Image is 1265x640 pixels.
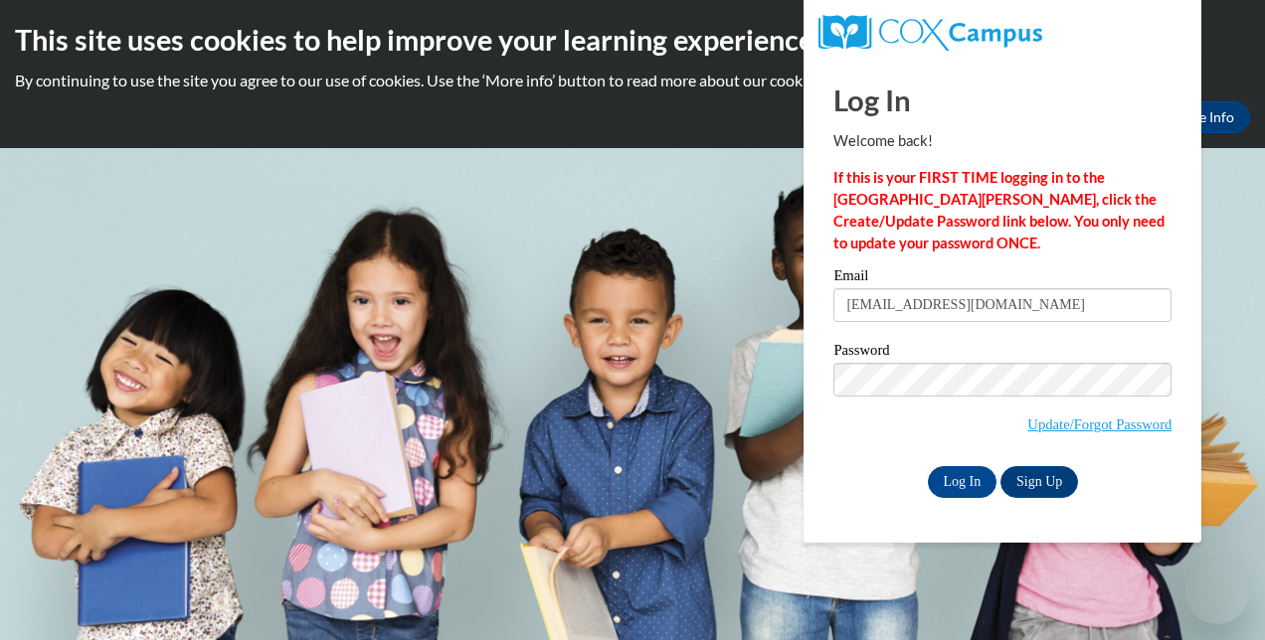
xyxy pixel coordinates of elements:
[833,343,1172,363] label: Password
[833,80,1172,120] h1: Log In
[1027,416,1172,432] a: Update/Forgot Password
[1157,101,1250,133] a: More Info
[1185,560,1249,624] iframe: Button to launch messaging window
[833,130,1172,152] p: Welcome back!
[928,466,997,498] input: Log In
[818,15,1041,51] img: COX Campus
[15,20,1250,60] h2: This site uses cookies to help improve your learning experience.
[833,169,1165,251] strong: If this is your FIRST TIME logging in to the [GEOGRAPHIC_DATA][PERSON_NAME], click the Create/Upd...
[1000,466,1078,498] a: Sign Up
[15,70,1250,91] p: By continuing to use the site you agree to our use of cookies. Use the ‘More info’ button to read...
[833,268,1172,288] label: Email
